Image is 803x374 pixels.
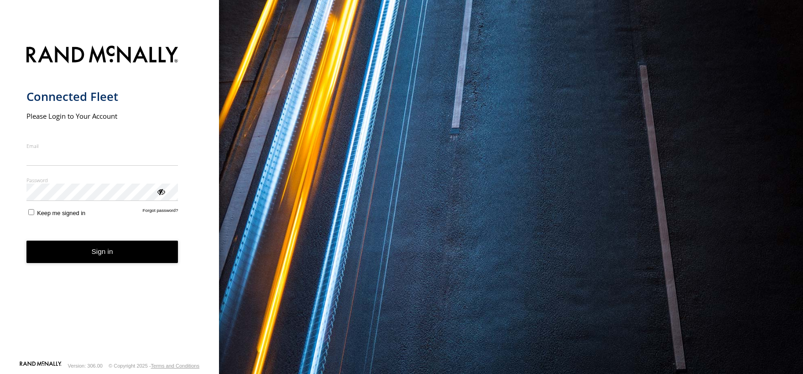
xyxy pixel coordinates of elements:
button: Sign in [26,241,178,263]
div: Version: 306.00 [68,363,103,369]
div: ViewPassword [156,187,165,196]
h1: Connected Fleet [26,89,178,104]
div: © Copyright 2025 - [109,363,199,369]
input: Keep me signed in [28,209,34,215]
form: main [26,40,193,360]
img: Rand McNally [26,44,178,67]
a: Terms and Conditions [151,363,199,369]
span: Keep me signed in [37,210,85,216]
label: Password [26,177,178,184]
a: Forgot password? [143,208,178,216]
label: Email [26,142,178,149]
h2: Please Login to Your Account [26,111,178,121]
a: Visit our Website [20,361,62,370]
